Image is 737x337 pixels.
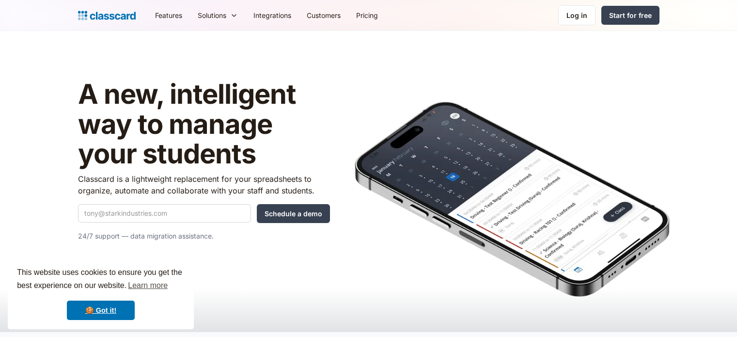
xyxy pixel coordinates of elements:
h1: A new, intelligent way to manage your students [78,80,330,169]
span: This website uses cookies to ensure you get the best experience on our website. [17,267,185,293]
input: Schedule a demo [257,204,330,223]
a: dismiss cookie message [67,301,135,320]
a: Customers [299,4,348,26]
input: tony@starkindustries.com [78,204,251,223]
div: cookieconsent [8,257,194,329]
a: Start for free [601,6,659,25]
div: Log in [566,10,587,20]
a: home [78,9,136,22]
a: Pricing [348,4,386,26]
a: Log in [558,5,596,25]
a: Features [147,4,190,26]
div: Solutions [198,10,226,20]
p: Classcard is a lightweight replacement for your spreadsheets to organize, automate and collaborat... [78,173,330,196]
div: Start for free [609,10,652,20]
a: learn more about cookies [126,278,169,293]
form: Quick Demo Form [78,204,330,223]
p: 24/7 support — data migration assistance. [78,230,330,242]
a: Integrations [246,4,299,26]
div: Solutions [190,4,246,26]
